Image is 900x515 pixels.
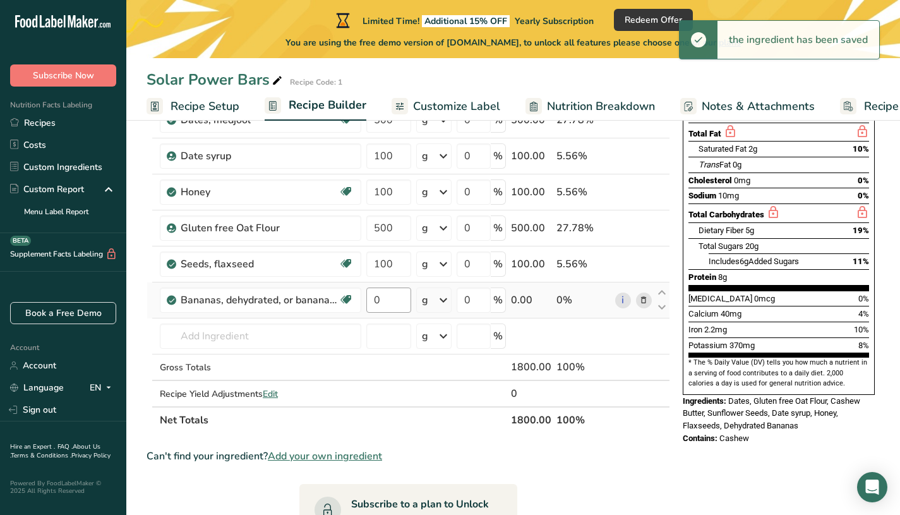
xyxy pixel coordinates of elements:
div: 100.00 [511,148,551,164]
span: Cholesterol [688,176,732,185]
span: Total Fat [688,129,721,138]
div: 100% [556,360,610,375]
button: Subscribe Now [10,64,116,87]
span: Redeem Offer [625,13,682,27]
div: 0% [556,293,610,308]
span: 5g [745,226,754,235]
span: 8g [718,272,727,282]
span: Calcium [688,309,719,318]
a: Nutrition Breakdown [525,92,655,121]
div: g [422,257,428,272]
span: 10% [854,325,869,334]
span: Dates, Gluten free Oat Flour, Cashew Butter, Sunflower Seeds, Date syrup, Honey, Flaxseeds, Dehyd... [683,396,860,430]
div: Seeds, flaxseed [181,257,339,272]
a: Privacy Policy [71,451,111,460]
span: Saturated Fat [699,144,747,154]
div: 500.00 [511,221,551,236]
div: Honey [181,185,339,200]
div: BETA [10,236,31,246]
div: Custom Report [10,183,84,196]
span: 0g [733,160,741,169]
div: Bananas, dehydrated, or banana powder [181,293,339,308]
input: Add Ingredient [160,324,361,349]
div: Open Intercom Messenger [857,472,887,502]
span: Recipe Builder [289,97,366,114]
div: 100.00 [511,257,551,272]
span: Recipe Setup [171,98,239,115]
a: Book a Free Demo [10,302,116,324]
span: Dietary Fiber [699,226,743,235]
span: 0% [858,294,869,303]
i: Trans [699,160,719,169]
span: Nutrition Breakdown [547,98,655,115]
span: Add your own ingredient [268,449,382,464]
div: Gross Totals [160,361,361,374]
th: Net Totals [157,406,508,433]
span: Notes & Attachments [702,98,815,115]
span: 40mg [721,309,741,318]
span: You are using the free demo version of [DOMAIN_NAME], to unlock all features please choose one of... [285,36,741,49]
div: 5.56% [556,257,610,272]
div: 27.78% [556,221,610,236]
span: Iron [688,325,702,334]
div: Solar Power Bars [147,68,285,91]
span: 20g [745,241,759,251]
div: Limited Time! [333,13,594,28]
div: Recipe Code: 1 [290,76,342,88]
span: 370mg [729,341,755,350]
a: Language [10,377,64,399]
div: 5.56% [556,185,610,200]
span: Fat [699,160,731,169]
a: Terms & Conditions . [11,451,71,460]
span: 4% [858,309,869,318]
a: Notes & Attachments [680,92,815,121]
span: Yearly Subscription [515,15,594,27]
div: Powered By FoodLabelMaker © 2025 All Rights Reserved [10,480,116,495]
span: 0mcg [754,294,775,303]
div: g [422,221,428,236]
span: Protein [688,272,716,282]
span: Sodium [688,191,716,200]
div: Can't find your ingredient? [147,449,670,464]
a: About Us . [10,442,100,460]
div: 1800.00 [511,360,551,375]
div: g [422,148,428,164]
a: Recipe Builder [265,91,366,121]
span: [MEDICAL_DATA] [688,294,752,303]
span: 19% [853,226,869,235]
span: 0mg [734,176,750,185]
div: Gluten free Oat Flour [181,221,339,236]
th: 100% [554,406,613,433]
div: 0.00 [511,293,551,308]
span: 2g [748,144,757,154]
span: 2.2mg [704,325,727,334]
div: EN [90,380,116,396]
span: 11% [853,257,869,266]
span: 6g [740,257,748,266]
section: * The % Daily Value (DV) tells you how much a nutrient in a serving of food contributes to a dail... [688,358,869,389]
span: Customize Label [413,98,500,115]
span: Additional 15% OFF [422,15,510,27]
a: i [615,293,631,308]
a: Customize Label [392,92,500,121]
span: Contains: [683,433,717,443]
a: FAQ . [57,442,73,451]
div: the ingredient has been saved [717,21,879,59]
div: Recipe Yield Adjustments [160,387,361,401]
div: g [422,293,428,308]
span: Total Carbohydrates [688,210,764,219]
span: 8% [858,341,869,350]
span: Includes Added Sugars [709,257,799,266]
span: 0% [858,191,869,200]
a: Hire an Expert . [10,442,55,451]
span: Total Sugars [699,241,743,251]
div: g [422,329,428,344]
span: 10mg [718,191,739,200]
button: Redeem Offer [614,9,693,31]
a: Recipe Setup [147,92,239,121]
div: 5.56% [556,148,610,164]
div: Date syrup [181,148,339,164]
span: 0% [858,176,869,185]
span: 10% [853,144,869,154]
span: Potassium [688,341,728,350]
